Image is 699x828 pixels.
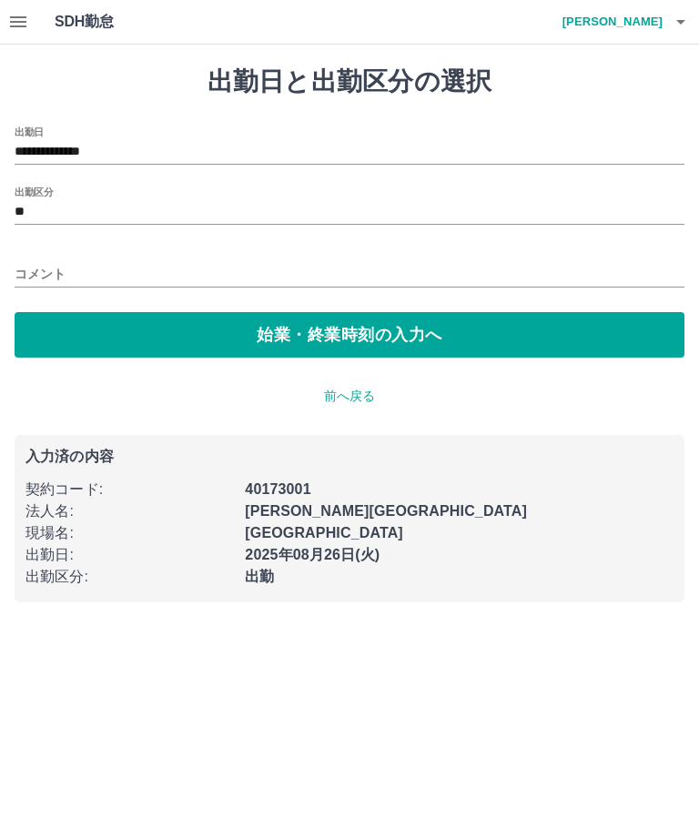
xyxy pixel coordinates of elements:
label: 出勤区分 [15,185,53,198]
p: 出勤区分 : [25,566,234,588]
b: 出勤 [245,569,274,584]
b: 2025年08月26日(火) [245,547,380,562]
b: 40173001 [245,481,310,497]
button: 始業・終業時刻の入力へ [15,312,684,358]
p: 法人名 : [25,500,234,522]
p: 契約コード : [25,479,234,500]
h1: 出勤日と出勤区分の選択 [15,66,684,97]
p: 入力済の内容 [25,449,674,464]
p: 現場名 : [25,522,234,544]
p: 前へ戻る [15,387,684,406]
b: [PERSON_NAME][GEOGRAPHIC_DATA] [245,503,527,519]
p: 出勤日 : [25,544,234,566]
label: 出勤日 [15,125,44,138]
b: [GEOGRAPHIC_DATA] [245,525,403,540]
